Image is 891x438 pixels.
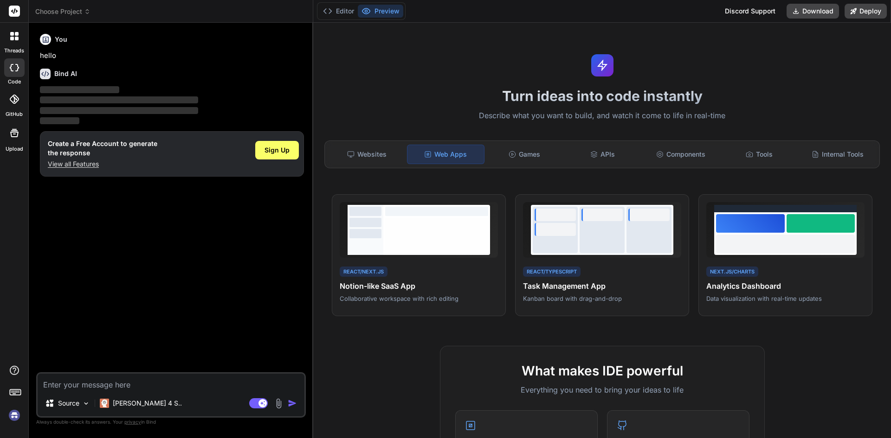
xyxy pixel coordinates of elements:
h1: Turn ideas into code instantly [319,88,885,104]
span: ‌ [40,86,119,93]
div: Components [643,145,719,164]
span: Choose Project [35,7,90,16]
p: Always double-check its answers. Your in Bind [36,418,306,426]
div: React/Next.js [340,267,387,277]
p: Collaborative workspace with rich editing [340,294,498,303]
div: Web Apps [407,145,484,164]
img: signin [6,407,22,423]
div: Games [486,145,563,164]
p: [PERSON_NAME] 4 S.. [113,399,182,408]
p: Kanban board with drag-and-drop [523,294,681,303]
label: code [8,78,21,86]
button: Download [787,4,839,19]
button: Deploy [845,4,887,19]
p: Everything you need to bring your ideas to life [455,384,749,395]
div: Tools [721,145,798,164]
h2: What makes IDE powerful [455,361,749,381]
button: Preview [358,5,403,18]
h4: Task Management App [523,280,681,292]
div: Internal Tools [799,145,876,164]
img: icon [288,399,297,408]
p: hello [40,51,304,61]
span: ‌ [40,96,198,103]
span: privacy [124,419,141,425]
p: Data visualization with real-time updates [706,294,865,303]
div: Next.js/Charts [706,267,758,277]
h6: Bind AI [54,69,77,78]
p: View all Features [48,159,157,169]
h6: You [55,35,67,44]
label: GitHub [6,110,23,118]
div: Discord Support [719,4,781,19]
img: attachment [273,398,284,409]
span: ‌ [40,107,198,114]
p: Describe what you want to build, and watch it come to life in real-time [319,110,885,122]
img: Claude 4 Sonnet [100,399,109,408]
h4: Notion-like SaaS App [340,280,498,292]
div: React/TypeScript [523,267,581,277]
button: Editor [319,5,358,18]
span: ‌ [40,117,79,124]
label: threads [4,47,24,55]
h4: Analytics Dashboard [706,280,865,292]
h1: Create a Free Account to generate the response [48,139,157,158]
div: Websites [329,145,405,164]
span: Sign Up [265,146,290,155]
div: APIs [564,145,641,164]
img: Pick Models [82,400,90,407]
p: Source [58,399,79,408]
label: Upload [6,145,23,153]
